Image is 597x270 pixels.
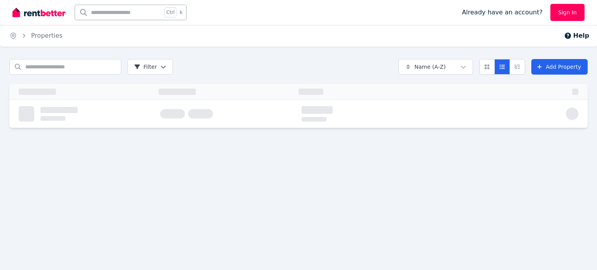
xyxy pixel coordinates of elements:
[494,59,510,75] button: Compact list view
[31,32,63,39] a: Properties
[510,59,525,75] button: Expanded list view
[531,59,588,75] a: Add Property
[134,63,157,71] span: Filter
[564,31,589,40] button: Help
[398,59,473,75] button: Name (A-Z)
[180,9,182,16] span: k
[12,7,65,18] img: RentBetter
[479,59,525,75] div: View options
[550,4,585,21] a: Sign In
[127,59,173,75] button: Filter
[462,8,543,17] span: Already have an account?
[414,63,446,71] span: Name (A-Z)
[164,7,176,17] span: Ctrl
[479,59,495,75] button: Card view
